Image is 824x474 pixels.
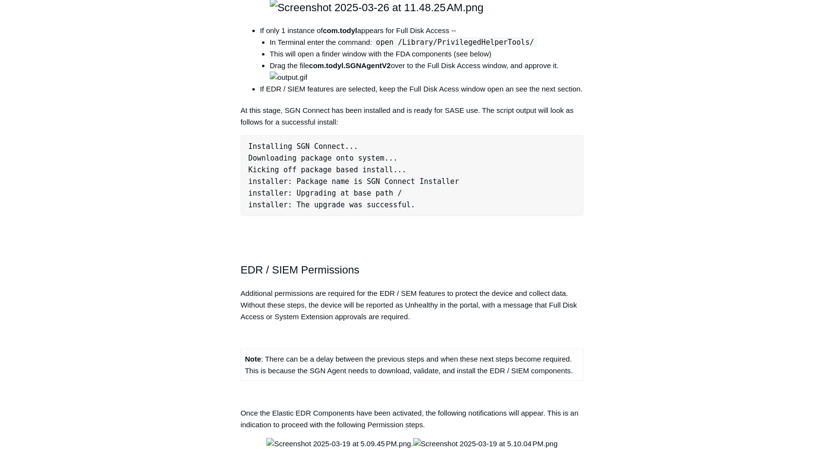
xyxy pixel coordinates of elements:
li: In Terminal enter the command: [270,36,584,48]
h2: EDR / SIEM Permissions [241,261,584,278]
p: At this stage, SGN Connect has been installed and is ready for SASE use. The script output will l... [241,105,584,128]
code: open /Library/PrivilegedHelperTools/ [373,37,537,47]
strong: com.todyl.SGNAgentV2 [309,61,391,70]
img: output.gif [270,72,308,83]
strong: Note [245,355,261,363]
img: Screenshot 2025-03-19 at 5.10.04 PM.png [413,438,558,450]
li: Drag the file over to the Full Disk Access window, and approve it. [270,60,584,83]
strong: com.todyl [323,26,357,35]
pre: Installing SGN Connect... Downloading package onto system... Kicking off package based install...... [241,135,584,216]
li: If only 1 instance of appears for Full Disk Access -- [260,25,584,83]
td: : There can be a delay between the previous steps and when these next steps become required. This... [241,349,583,381]
img: Screenshot 2025-03-19 at 5.09.45 PM.png [266,438,411,450]
li: This will open a finder window with the FDA components (see below) [270,48,584,60]
p: . [241,438,584,450]
p: Additional permissions are required for the EDR / SEM features to protect the device and collect ... [241,288,584,323]
li: If EDR / SIEM features are selected, keep the Full Disk Acess window open an see the next section. [260,83,584,95]
p: Once the Elastic EDR Components have been activated, the following notifications will appear. Thi... [241,407,584,431]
